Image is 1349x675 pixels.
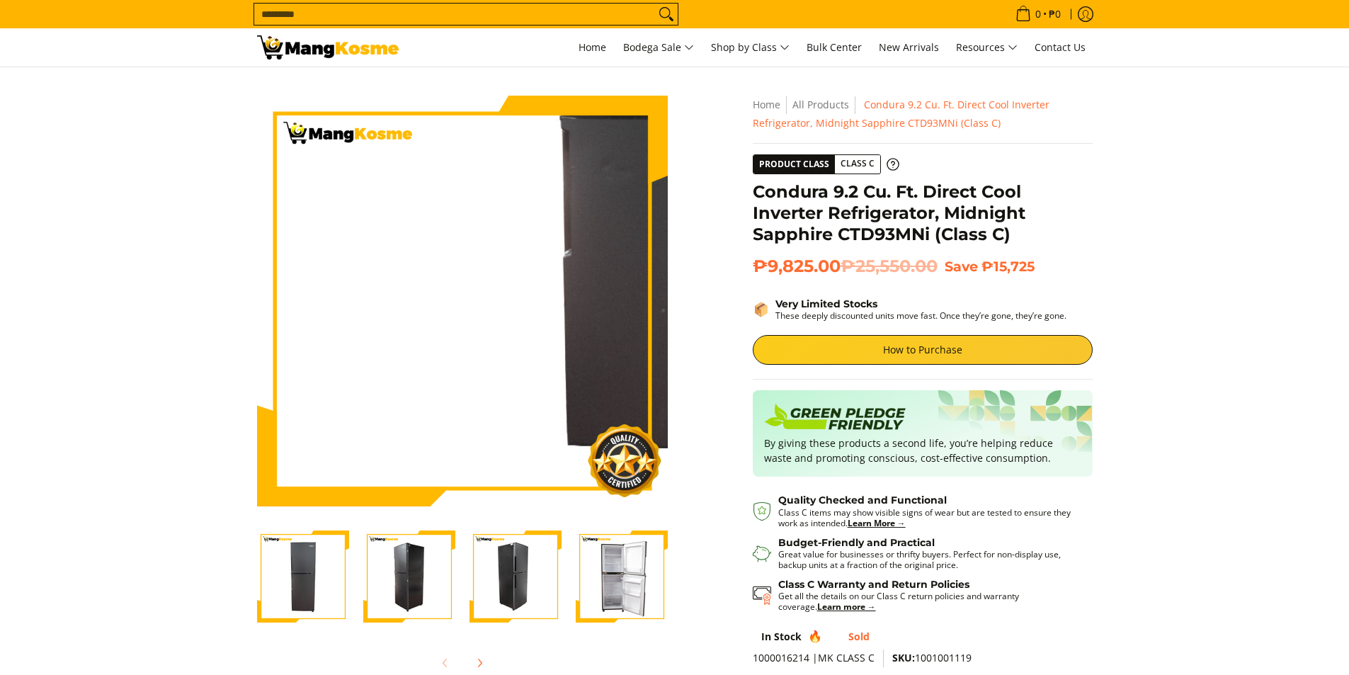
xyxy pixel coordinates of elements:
span: Shop by Class [711,39,790,57]
img: Condura 9.2 Cu. Ft. Direct Cool Inverter Refrigerator, Midnight Sapphire CTD93MNi (Class C)-3 [469,531,562,623]
img: Badge sustainability green pledge friendly [764,402,906,436]
a: Bodega Sale [616,28,701,67]
img: Condura 9.2 Cu. Ft. Direct Cool Inverter Refrigerator, Midnight Sapphire CTD93MNi (Class C)-1 [257,531,349,623]
span: Resources [956,39,1018,57]
h1: Condura 9.2 Cu. Ft. Direct Cool Inverter Refrigerator, Midnight Sapphire CTD93MNi (Class C) [753,181,1093,245]
img: Condura 9.2 Cu. Ft. Direct Cool Inverter Refrigerator, Midnight Sapphire CTD93MNi (Class C) [257,96,668,506]
span: Product Class [753,155,835,174]
span: ₱0 [1047,9,1063,19]
p: By giving these products a second life, you’re helping reduce waste and promoting conscious, cost... [764,436,1081,465]
a: Contact Us [1028,28,1093,67]
a: Bulk Center [799,28,869,67]
p: Class C items may show visible signs of wear but are tested to ensure they work as intended. [778,507,1078,528]
strong: Class C Warranty and Return Policies [778,578,969,591]
a: Shop by Class [704,28,797,67]
a: Product Class Class C [753,154,899,174]
p: These deeply discounted units move fast. Once they’re gone, they’re gone. [775,310,1066,321]
a: Learn more → [817,601,876,613]
del: ₱25,550.00 [841,256,938,277]
strong: Quality Checked and Functional [778,494,947,506]
img: Condura 9.2 Cu. Ft. Direct Cool Inverter Refrigerator, Midnight Sapphire CTD93MNi (Class C)-4 [576,531,668,623]
span: Home [579,40,606,54]
span: Bodega Sale [623,39,694,57]
span: New Arrivals [879,40,939,54]
button: Search [655,4,678,25]
span: ₱9,825.00 [753,256,938,277]
img: Condura 9.2 Cu. Ft. Direct Cool Inverter Refrigerator, Midnight Sapphire CTD93MNi (Class C)-2 [363,531,455,623]
span: • [1011,6,1065,22]
a: Home [571,28,613,67]
span: In Stock [761,630,802,643]
span: 0 [1033,9,1043,19]
a: How to Purchase [753,335,1093,365]
a: Home [753,98,780,111]
strong: Budget-Friendly and Practical [778,536,935,549]
span: Sold [848,630,870,643]
span: Condura 9.2 Cu. Ft. Direct Cool Inverter Refrigerator, Midnight Sapphire CTD93MNi (Class C) [753,98,1049,130]
p: Great value for businesses or thrifty buyers. Perfect for non-display use, backup units at a frac... [778,549,1078,570]
p: Get all the details on our Class C return policies and warranty coverage. [778,591,1078,612]
a: Learn More → [848,517,906,529]
span: Save [945,258,978,275]
span: 1000016214 |MK CLASS C [753,651,875,664]
span: SKU: [892,651,915,664]
a: New Arrivals [872,28,946,67]
nav: Breadcrumbs [753,96,1093,132]
a: Resources [949,28,1025,67]
span: Class C [835,155,880,173]
span: Bulk Center [807,40,862,54]
span: 1001001119 [892,651,972,664]
span: Contact Us [1035,40,1086,54]
strong: Very Limited Stocks [775,297,877,310]
a: All Products [792,98,849,111]
img: Condura 9.3 Cu. Ft. Inverter Refrigerator (Class C) l Mang Kosme [257,35,399,59]
nav: Main Menu [413,28,1093,67]
span: ₱15,725 [981,258,1035,275]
